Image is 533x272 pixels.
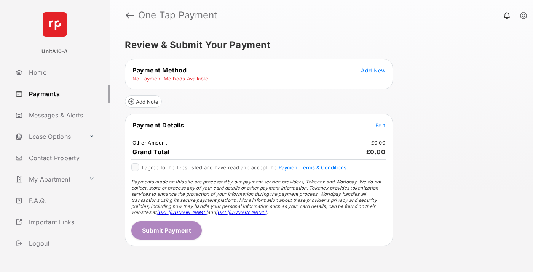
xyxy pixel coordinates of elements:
[12,127,86,146] a: Lease Options
[157,209,207,215] a: [URL][DOMAIN_NAME]
[132,139,167,146] td: Other Amount
[132,75,209,82] td: No Payment Methods Available
[12,192,110,210] a: F.A.Q.
[131,221,202,240] button: Submit Payment
[125,95,162,108] button: Add Note
[375,121,385,129] button: Edit
[43,12,67,37] img: svg+xml;base64,PHN2ZyB4bWxucz0iaHR0cDovL3d3dy53My5vcmcvMjAwMC9zdmciIHdpZHRoPSI2NCIgaGVpZ2h0PSI2NC...
[375,122,385,129] span: Edit
[12,63,110,82] a: Home
[125,40,512,50] h5: Review & Submit Your Payment
[361,67,385,74] span: Add New
[138,11,217,20] strong: One Tap Payment
[132,66,187,74] span: Payment Method
[142,164,346,171] span: I agree to the fees listed and have read and accept the
[131,179,381,215] span: Payments made on this site are processed by our payment service providers, Tokenex and Worldpay. ...
[216,209,266,215] a: [URL][DOMAIN_NAME]
[12,106,110,124] a: Messages & Alerts
[12,85,110,103] a: Payments
[366,148,386,156] span: £0.00
[12,149,110,167] a: Contact Property
[279,164,346,171] button: I agree to the fees listed and have read and accept the
[361,66,385,74] button: Add New
[41,48,68,55] p: UnitA10-A
[12,234,110,253] a: Logout
[132,121,184,129] span: Payment Details
[12,170,86,188] a: My Apartment
[12,213,98,231] a: Important Links
[371,139,386,146] td: £0.00
[132,148,169,156] span: Grand Total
